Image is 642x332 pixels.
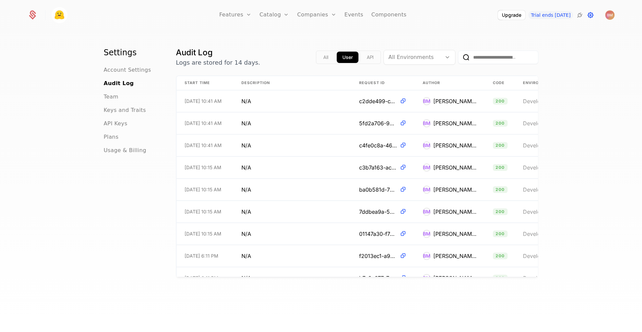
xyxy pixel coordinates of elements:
span: 200 [493,208,508,215]
span: 7ddbea9a-5b39-4618-9de8-6993f2f73adf [359,208,397,216]
div: BM [423,230,431,238]
div: BM [423,119,431,127]
span: 01147a30-f7d0-4efd-ab5e-e91a7c56dcb2 [359,230,397,238]
div: BM [423,163,431,172]
span: Development [523,208,556,215]
div: BM [423,186,431,194]
span: Development [523,275,556,281]
div: [PERSON_NAME] [433,252,477,260]
span: Development [523,120,556,127]
button: app [337,52,358,63]
span: 5fd2a706-99b8-4997-b8d8-ee45efaf1ee6 [359,119,397,127]
a: Audit Log [104,79,134,87]
span: [DATE] 10:41 AM [185,142,222,149]
span: N/A [241,186,251,194]
div: [PERSON_NAME] [433,186,477,194]
span: N/A [241,230,251,238]
span: c4fe0c8a-4685-4a2d-9bf3-9955698bc498 [359,141,397,149]
span: N/A [241,141,251,149]
div: [PERSON_NAME] [433,230,477,238]
div: Text alignment [316,51,381,64]
span: ba0b581d-76c1-4a92-8f2e-c32e2fca0fe2 [359,186,397,194]
button: Upgrade [498,10,525,20]
span: Development [523,98,556,105]
span: N/A [241,208,251,216]
div: BM [423,274,431,282]
a: Account Settings [104,66,151,74]
span: 200 [493,275,508,281]
a: API Keys [104,120,127,128]
a: Usage & Billing [104,146,146,154]
span: 200 [493,98,508,105]
span: c3b7a163-ac28-4180-8960-abdcac0e9222 [359,163,397,172]
span: 200 [493,142,508,149]
span: Development [523,253,556,259]
span: [DATE] 6:11 PM [185,275,218,281]
span: Development [523,164,556,171]
span: N/A [241,163,251,172]
button: api [361,52,379,63]
span: [DATE] 10:41 AM [185,98,222,105]
span: c2dde499-c145-4eb0-b85e-2794bf65e94a [359,97,397,105]
div: [PERSON_NAME] [433,208,477,216]
th: Environment [515,76,582,90]
div: BM [423,252,431,260]
button: all [318,52,334,63]
a: Settings [586,11,595,19]
th: Code [485,76,515,90]
div: [PERSON_NAME] [433,119,477,127]
span: 200 [493,230,508,237]
a: Integrations [576,11,584,19]
span: Development [523,186,556,193]
th: Description [233,76,351,90]
h1: Audit Log [176,47,260,58]
a: Team [104,93,118,101]
span: 200 [493,186,508,193]
span: N/A [241,252,251,260]
th: Author [415,76,485,90]
span: N/A [241,274,251,282]
span: Development [523,230,556,237]
span: Development [523,142,556,149]
span: b7a0c677-75ee-4919-86ba-83ce0ca4647d [359,274,397,282]
div: BM [423,141,431,149]
span: [DATE] 10:15 AM [185,164,221,171]
div: [PERSON_NAME] [433,97,477,105]
h1: Settings [104,47,160,58]
span: 200 [493,253,508,259]
th: Start Time [177,76,233,90]
span: f2013ec1-a9de-4368-976e-654924a2ccd3 [359,252,397,260]
th: Request ID [351,76,415,90]
span: [DATE] 10:15 AM [185,230,221,237]
nav: Main [104,47,160,154]
span: [DATE] 10:15 AM [185,208,221,215]
div: [PERSON_NAME] [433,141,477,149]
a: Keys and Traits [104,106,146,114]
img: Beom Mee [605,10,615,20]
img: Little Aunt [51,7,68,23]
span: 200 [493,164,508,171]
a: Plans [104,133,118,141]
span: N/A [241,119,251,127]
span: [DATE] 10:41 AM [185,120,222,127]
span: [DATE] 6:11 PM [185,253,218,259]
div: [PERSON_NAME] [433,274,477,282]
span: [DATE] 10:15 AM [185,186,221,193]
a: Trial ends [DATE] [528,11,573,19]
div: [PERSON_NAME] [433,163,477,172]
span: 200 [493,120,508,127]
div: BM [423,208,431,216]
button: Open user button [605,10,615,20]
p: Logs are stored for 14 days. [176,58,260,67]
div: BM [423,97,431,105]
span: N/A [241,97,251,105]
